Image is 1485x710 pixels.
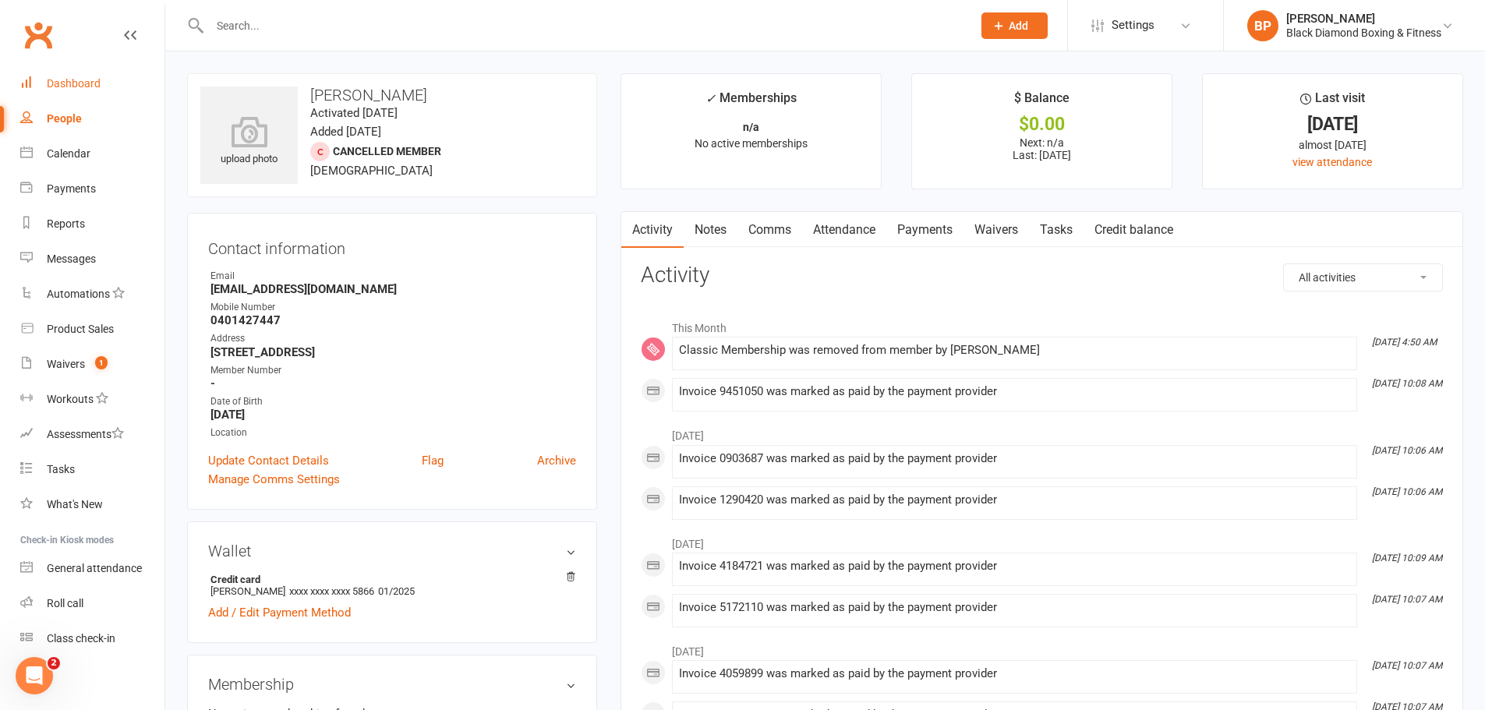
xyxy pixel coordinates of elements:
li: [DATE] [641,635,1443,660]
span: 01/2025 [378,585,415,597]
a: Manage Comms Settings [208,470,340,489]
a: People [20,101,164,136]
a: Payments [886,212,963,248]
li: [DATE] [641,419,1443,444]
a: Workouts [20,382,164,417]
i: [DATE] 10:07 AM [1372,594,1442,605]
a: Add / Edit Payment Method [208,603,351,622]
span: 2 [48,657,60,669]
div: [PERSON_NAME] [1286,12,1441,26]
iframe: Intercom live chat [16,657,53,694]
div: $0.00 [926,116,1158,132]
a: Roll call [20,586,164,621]
a: Waivers 1 [20,347,164,382]
a: Archive [537,451,576,470]
div: Automations [47,288,110,300]
strong: 0401427447 [210,313,576,327]
div: Mobile Number [210,300,576,315]
a: Attendance [802,212,886,248]
a: Clubworx [19,16,58,55]
a: Flag [422,451,444,470]
span: [DEMOGRAPHIC_DATA] [310,164,433,178]
span: xxxx xxxx xxxx 5866 [289,585,374,597]
div: Memberships [705,88,797,117]
div: Location [210,426,576,440]
a: Credit balance [1084,212,1184,248]
div: $ Balance [1014,88,1070,116]
strong: Credit card [210,574,568,585]
div: Product Sales [47,323,114,335]
a: Activity [621,212,684,248]
div: Email [210,269,576,284]
span: 1 [95,356,108,369]
strong: n/a [743,121,759,133]
div: Invoice 0903687 was marked as paid by the payment provider [679,452,1350,465]
div: Date of Birth [210,394,576,409]
div: Invoice 5172110 was marked as paid by the payment provider [679,601,1350,614]
strong: [DATE] [210,408,576,422]
div: Black Diamond Boxing & Fitness [1286,26,1441,40]
a: Automations [20,277,164,312]
div: Tasks [47,463,75,475]
a: Waivers [963,212,1029,248]
div: Assessments [47,428,124,440]
strong: - [210,376,576,390]
a: view attendance [1292,156,1372,168]
div: Payments [47,182,96,195]
div: Waivers [47,358,85,370]
h3: Contact information [208,234,576,257]
i: [DATE] 10:08 AM [1372,378,1442,389]
div: People [47,112,82,125]
div: Reports [47,217,85,230]
div: What's New [47,498,103,510]
strong: [STREET_ADDRESS] [210,345,576,359]
i: [DATE] 10:06 AM [1372,445,1442,456]
i: [DATE] 10:07 AM [1372,660,1442,671]
div: Class check-in [47,632,115,645]
div: Invoice 1290420 was marked as paid by the payment provider [679,493,1350,507]
div: Roll call [47,597,83,609]
div: almost [DATE] [1217,136,1448,154]
i: [DATE] 10:09 AM [1372,553,1442,563]
div: Member Number [210,363,576,378]
a: Dashboard [20,66,164,101]
span: Settings [1112,8,1154,43]
div: Address [210,331,576,346]
i: ✓ [705,91,716,106]
strong: [EMAIL_ADDRESS][DOMAIN_NAME] [210,282,576,296]
div: Dashboard [47,77,101,90]
i: [DATE] 4:50 AM [1372,337,1437,348]
a: Tasks [1029,212,1084,248]
div: Invoice 9451050 was marked as paid by the payment provider [679,385,1350,398]
div: Workouts [47,393,94,405]
div: Invoice 4059899 was marked as paid by the payment provider [679,667,1350,680]
a: Payments [20,171,164,207]
li: This Month [641,312,1443,337]
div: Invoice 4184721 was marked as paid by the payment provider [679,560,1350,573]
div: Messages [47,253,96,265]
a: Tasks [20,452,164,487]
div: Last visit [1300,88,1365,116]
div: Classic Membership was removed from member by [PERSON_NAME] [679,344,1350,357]
a: Assessments [20,417,164,452]
div: upload photo [200,116,298,168]
button: Add [981,12,1048,39]
span: Cancelled member [333,145,441,157]
i: [DATE] 10:06 AM [1372,486,1442,497]
input: Search... [205,15,961,37]
a: Update Contact Details [208,451,329,470]
h3: Membership [208,676,576,693]
a: Product Sales [20,312,164,347]
time: Added [DATE] [310,125,381,139]
h3: Activity [641,263,1443,288]
div: BP [1247,10,1278,41]
div: [DATE] [1217,116,1448,132]
span: No active memberships [695,137,808,150]
time: Activated [DATE] [310,106,398,120]
h3: Wallet [208,542,576,560]
a: What's New [20,487,164,522]
div: Calendar [47,147,90,160]
li: [PERSON_NAME] [208,571,576,599]
p: Next: n/a Last: [DATE] [926,136,1158,161]
a: Messages [20,242,164,277]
